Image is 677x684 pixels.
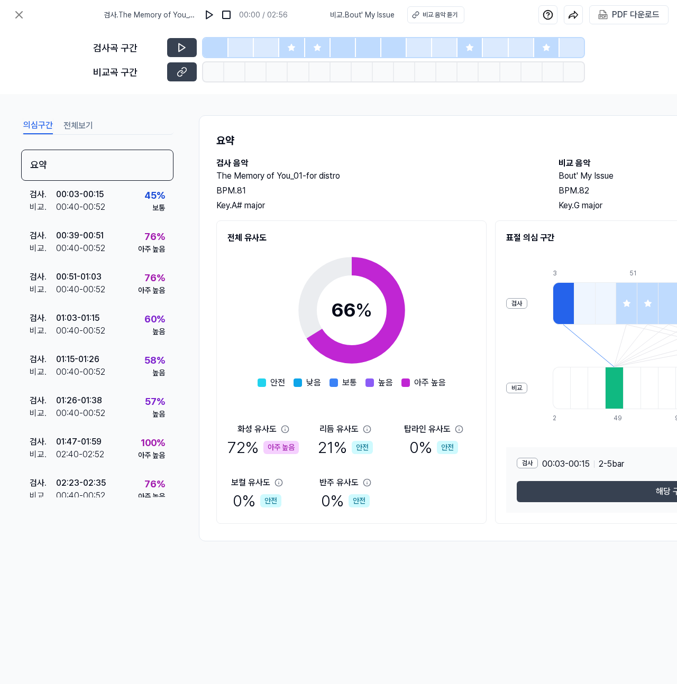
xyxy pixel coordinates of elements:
div: 0 % [321,489,370,513]
div: 아주 높음 [263,441,299,454]
div: BPM. 81 [216,184,537,197]
div: 02:40 - 02:52 [56,448,104,461]
span: 높음 [378,376,393,389]
div: 76 % [144,477,165,491]
div: 비교 . [30,407,56,420]
div: PDF 다운로드 [612,8,660,22]
div: 00:40 - 00:52 [56,489,105,502]
div: 검사 . [30,353,56,366]
div: 비교 . [30,489,56,502]
div: 검사 . [30,312,56,325]
h2: 전체 유사도 [227,232,475,244]
div: 00:40 - 00:52 [56,283,105,296]
div: 0 % [233,489,281,513]
button: PDF 다운로드 [596,6,662,24]
div: 검사 . [30,271,56,283]
div: 2 [553,413,570,423]
div: 00:03 - 00:15 [56,188,104,201]
div: 76 % [144,271,165,285]
div: 아주 높음 [138,285,165,296]
span: 안전 [270,376,285,389]
span: 보통 [342,376,357,389]
div: 00:40 - 00:52 [56,201,105,214]
div: 비교 [506,383,527,393]
div: 높음 [152,409,165,420]
div: 비교 . [30,448,56,461]
div: 76 % [144,229,165,244]
div: 보컬 유사도 [231,476,270,489]
div: 높음 [152,367,165,378]
span: 검사 . The Memory of You_01-for distro [104,10,197,21]
span: 비교 . Bout' My Issue [330,10,395,21]
div: 00:40 - 00:52 [56,407,105,420]
div: 비교 음악 듣기 [423,10,458,20]
span: 00:03 - 00:15 [542,458,590,470]
span: 낮음 [306,376,321,389]
div: 58 % [144,353,165,367]
div: 검사 . [30,477,56,489]
span: % [355,299,372,321]
button: 비교 음악 듣기 [407,6,464,23]
div: 높음 [152,326,165,337]
div: 보통 [152,202,165,214]
div: 72 % [227,436,299,459]
img: share [568,10,579,20]
span: 2 - 5 bar [599,458,624,470]
div: 00:00 / 02:56 [239,10,288,21]
div: 02:23 - 02:35 [56,477,106,489]
div: 검사 . [30,188,56,201]
div: 비교곡 구간 [93,65,161,79]
img: play [204,10,215,20]
div: 21 % [318,436,373,459]
div: 아주 높음 [138,491,165,502]
div: 안전 [437,441,458,454]
div: 리듬 유사도 [319,423,359,436]
div: 01:03 - 01:15 [56,312,99,325]
img: help [543,10,553,20]
div: 비교 . [30,325,56,337]
button: 전체보기 [63,117,93,134]
img: PDF Download [598,10,608,20]
div: 비교 . [30,201,56,214]
div: 탑라인 유사도 [404,423,451,436]
div: 아주 높음 [138,244,165,255]
div: 00:51 - 01:03 [56,271,102,283]
div: 3 [553,269,574,278]
div: 화성 유사도 [237,423,277,436]
div: 반주 유사도 [319,476,359,489]
div: 00:40 - 00:52 [56,325,105,337]
div: 검사곡 구간 [93,41,161,55]
img: stop [221,10,232,20]
div: 비교 . [30,242,56,255]
span: 아주 높음 [414,376,446,389]
div: 안전 [260,494,281,507]
div: 검사 . [30,229,56,242]
div: 66 [331,296,372,325]
div: 안전 [352,441,373,454]
div: 검사 . [30,436,56,448]
h2: 검사 음악 [216,157,537,170]
h2: The Memory of You_01-for distro [216,170,537,182]
div: 01:26 - 01:38 [56,394,102,407]
div: 51 [629,269,651,278]
div: 01:15 - 01:26 [56,353,99,366]
button: 의심구간 [23,117,53,134]
div: 01:47 - 01:59 [56,436,102,448]
div: 0 % [409,436,458,459]
div: 검사 . [30,394,56,407]
div: 100 % [141,436,165,450]
div: 00:40 - 00:52 [56,366,105,378]
div: 60 % [144,312,165,326]
div: 49 [614,413,631,423]
div: Key. A# major [216,199,537,212]
div: 45 % [144,188,165,202]
div: 아주 높음 [138,450,165,461]
div: 검사 [517,458,538,468]
div: 요약 [21,150,173,181]
div: 00:40 - 00:52 [56,242,105,255]
div: 00:39 - 00:51 [56,229,104,242]
div: 57 % [145,394,165,409]
div: 비교 . [30,283,56,296]
div: 검사 [506,298,527,309]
